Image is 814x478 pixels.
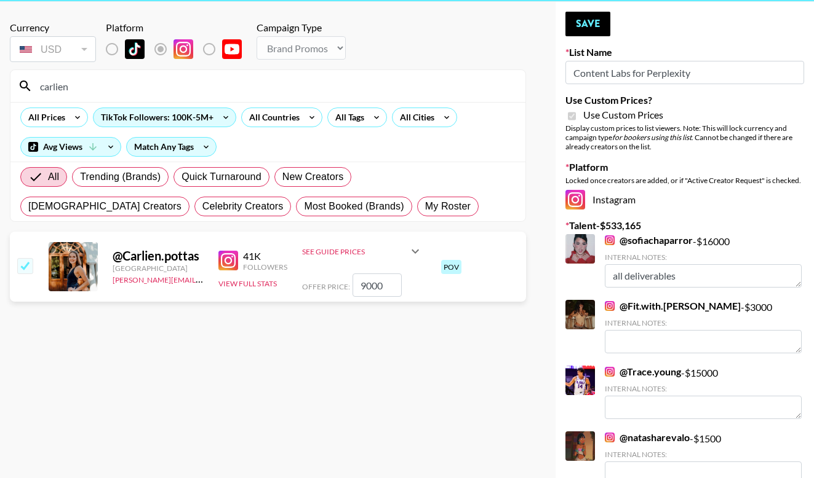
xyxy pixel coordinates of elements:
span: Quick Turnaround [182,170,261,184]
div: See Guide Prices [302,247,408,256]
img: Instagram [218,251,238,270]
div: Currency [10,22,96,34]
label: Platform [565,161,804,173]
img: Instagram [565,190,585,210]
span: My Roster [425,199,471,214]
a: @Trace.young [605,366,681,378]
div: All Countries [242,108,302,127]
div: All Prices [21,108,68,127]
a: @natasharevalo [605,431,690,444]
div: Campaign Type [257,22,346,34]
input: 2,200 [353,273,402,297]
img: Instagram [605,433,615,442]
label: Talent - $ 533,165 [565,219,804,232]
div: Internal Notes: [605,450,802,459]
img: Instagram [605,235,615,245]
div: Platform [106,22,252,34]
textarea: all deliverables [605,264,802,288]
span: [DEMOGRAPHIC_DATA] Creators [28,199,182,214]
img: Instagram [174,39,193,59]
label: List Name [565,46,804,58]
div: USD [12,39,94,60]
div: Display custom prices to list viewers. Note: This will lock currency and campaign type . Cannot b... [565,123,804,151]
img: Instagram [605,367,615,377]
div: - $ 3000 [605,300,802,353]
div: @ Carlien.pottas [113,248,204,264]
div: Currency is locked to USD [10,34,96,65]
div: Internal Notes: [605,318,802,327]
img: YouTube [222,39,242,59]
span: New Creators [282,170,344,184]
img: TikTok [125,39,145,59]
div: - $ 15000 [605,366,802,419]
div: All Tags [328,108,367,127]
label: Use Custom Prices? [565,94,804,106]
div: Locked once creators are added, or if "Active Creator Request" is checked. [565,176,804,185]
button: Save [565,12,610,36]
div: pov [441,260,461,274]
div: [GEOGRAPHIC_DATA] [113,264,204,273]
div: Avg Views [21,138,121,156]
em: for bookers using this list [612,133,692,142]
span: Celebrity Creators [202,199,284,214]
div: Instagram [565,190,804,210]
div: See Guide Prices [302,237,423,266]
div: All Cities [393,108,437,127]
span: Offer Price: [302,282,350,291]
div: Internal Notes: [605,253,802,262]
div: - $ 16000 [605,234,802,288]
button: View Full Stats [218,279,277,288]
a: @Fit.with.[PERSON_NAME] [605,300,741,312]
div: Internal Notes: [605,384,802,393]
a: [PERSON_NAME][EMAIL_ADDRESS][DOMAIN_NAME] [113,273,295,284]
input: Search by User Name [33,76,518,96]
img: Instagram [605,301,615,311]
span: Use Custom Prices [583,109,663,121]
div: List locked to Instagram. [106,36,252,62]
span: Trending (Brands) [80,170,161,184]
a: @sofiachaparror [605,234,693,246]
div: Followers [243,262,287,272]
div: 41K [243,250,287,262]
span: Most Booked (Brands) [304,199,404,214]
div: TikTok Followers: 100K-5M+ [94,108,236,127]
div: Match Any Tags [127,138,216,156]
span: All [48,170,59,184]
